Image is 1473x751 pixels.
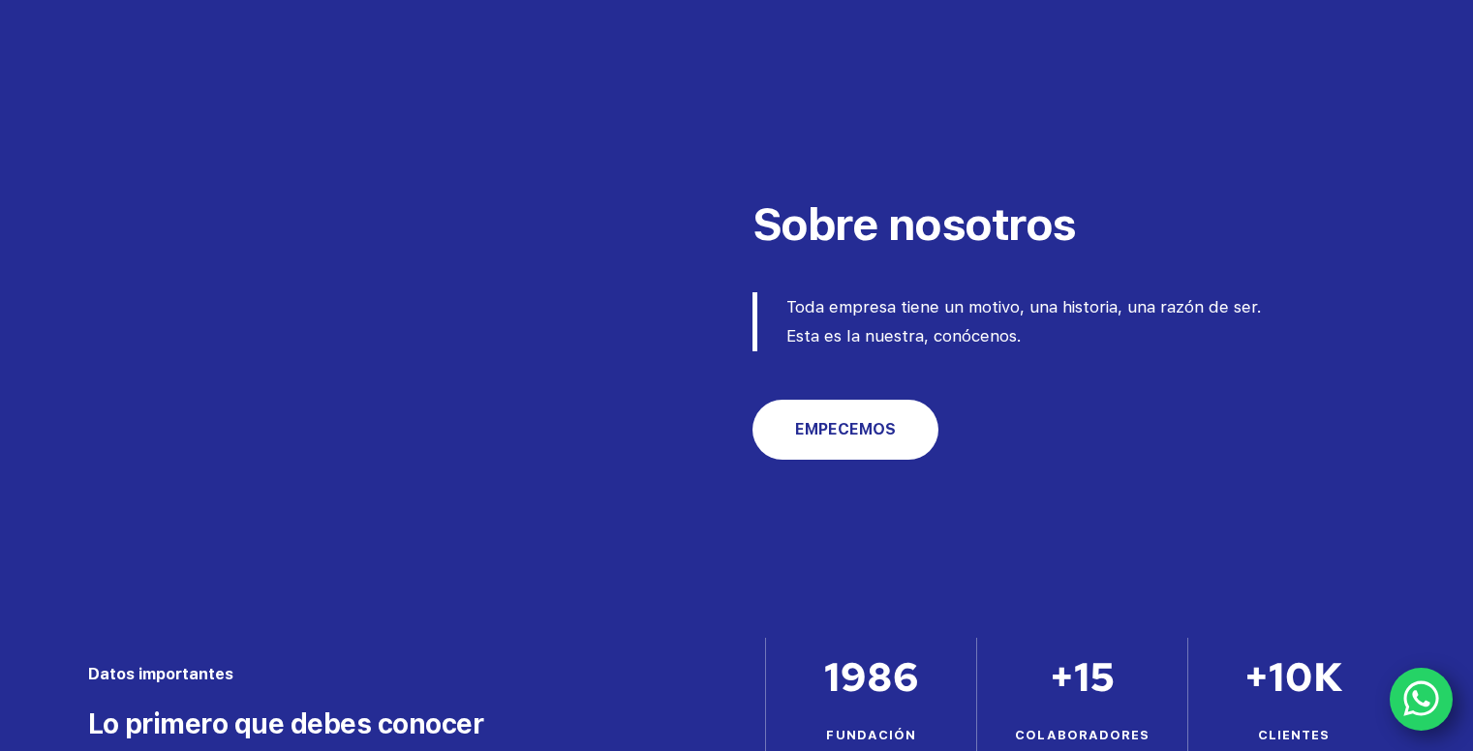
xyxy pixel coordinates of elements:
span: FUNDACIÓN [826,728,916,742]
span: +10K [1244,650,1343,704]
a: EMPECEMOS [752,400,938,460]
span: Toda empresa tiene un motivo, una historia, una razón de ser. Esta es la nuestra, conócenos. [786,297,1267,346]
span: 1986 [824,650,918,704]
a: WhatsApp [1390,668,1454,732]
span: Lo primero que debes conocer [88,707,483,740]
span: Sobre nosotros [752,197,1076,251]
span: EMPECEMOS [795,418,896,441]
span: CLIENTES [1258,728,1331,742]
span: COLABORADORES [1015,728,1150,742]
span: Datos importantes [88,665,233,683]
span: +15 [1050,650,1116,704]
